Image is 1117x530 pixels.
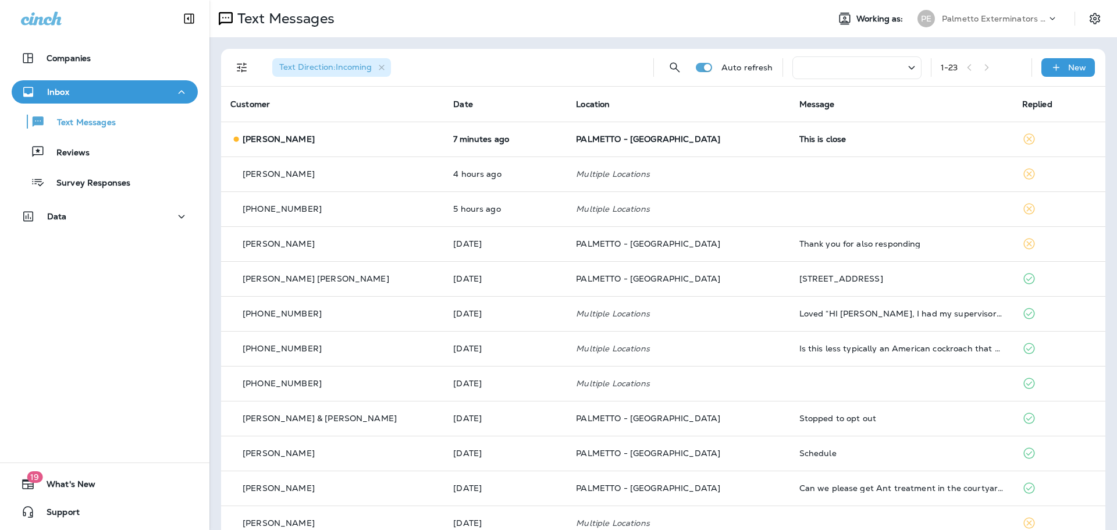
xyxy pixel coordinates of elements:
[576,379,780,388] p: Multiple Locations
[35,479,95,493] span: What's New
[942,14,1047,23] p: Palmetto Exterminators LLC
[799,274,1004,283] div: 1078 Glenshaw St. North Charleston, SC 29405
[47,54,91,63] p: Companies
[45,178,130,189] p: Survey Responses
[576,239,720,249] span: PALMETTO - [GEOGRAPHIC_DATA]
[243,134,315,144] p: [PERSON_NAME]
[576,134,720,144] span: PALMETTO - [GEOGRAPHIC_DATA]
[799,449,1004,458] div: Schedule
[45,118,116,129] p: Text Messages
[230,99,270,109] span: Customer
[799,239,1004,248] div: Thank you for also responding
[576,518,780,528] p: Multiple Locations
[279,62,372,72] span: Text Direction : Incoming
[272,58,391,77] div: Text Direction:Incoming
[12,80,198,104] button: Inbox
[576,204,780,214] p: Multiple Locations
[233,10,335,27] p: Text Messages
[243,274,389,283] p: [PERSON_NAME] [PERSON_NAME]
[243,518,315,528] p: [PERSON_NAME]
[12,170,198,194] button: Survey Responses
[1084,8,1105,29] button: Settings
[721,63,773,72] p: Auto refresh
[243,483,315,493] p: [PERSON_NAME]
[576,413,720,424] span: PALMETTO - [GEOGRAPHIC_DATA]
[941,63,958,72] div: 1 - 23
[799,483,1004,493] div: Can we please get Ant treatment in the courtyard on your next visit?
[453,379,557,388] p: Sep 26, 2025 08:58 AM
[453,204,557,214] p: Sep 30, 2025 09:55 AM
[917,10,935,27] div: PE
[243,344,322,353] p: [PHONE_NUMBER]
[453,134,557,144] p: Sep 30, 2025 03:12 PM
[12,205,198,228] button: Data
[453,239,557,248] p: Sep 29, 2025 02:26 PM
[243,204,322,214] p: [PHONE_NUMBER]
[576,483,720,493] span: PALMETTO - [GEOGRAPHIC_DATA]
[45,148,90,159] p: Reviews
[243,169,315,179] p: [PERSON_NAME]
[799,99,835,109] span: Message
[453,309,557,318] p: Sep 26, 2025 03:53 PM
[576,344,780,353] p: Multiple Locations
[12,47,198,70] button: Companies
[453,483,557,493] p: Sep 25, 2025 02:57 PM
[12,472,198,496] button: 19What's New
[453,449,557,458] p: Sep 25, 2025 05:20 PM
[453,169,557,179] p: Sep 30, 2025 10:30 AM
[453,414,557,423] p: Sep 25, 2025 05:58 PM
[663,56,686,79] button: Search Messages
[243,379,322,388] p: [PHONE_NUMBER]
[1022,99,1052,109] span: Replied
[453,518,557,528] p: Sep 25, 2025 02:05 PM
[47,212,67,221] p: Data
[799,134,1004,144] div: This is close
[12,140,198,164] button: Reviews
[453,344,557,353] p: Sep 26, 2025 12:01 PM
[230,56,254,79] button: Filters
[243,414,397,423] p: [PERSON_NAME] & [PERSON_NAME]
[576,273,720,284] span: PALMETTO - [GEOGRAPHIC_DATA]
[243,449,315,458] p: [PERSON_NAME]
[453,274,557,283] p: Sep 26, 2025 04:32 PM
[453,99,473,109] span: Date
[243,309,322,318] p: [PHONE_NUMBER]
[576,99,610,109] span: Location
[576,309,780,318] p: Multiple Locations
[12,109,198,134] button: Text Messages
[799,414,1004,423] div: Stopped to opt out
[12,500,198,524] button: Support
[243,239,315,248] p: [PERSON_NAME]
[27,471,42,483] span: 19
[799,344,1004,353] div: Is this less typically an American cockroach that would suddenly appear on my table could it have...
[576,448,720,458] span: PALMETTO - [GEOGRAPHIC_DATA]
[47,87,69,97] p: Inbox
[1068,63,1086,72] p: New
[576,169,780,179] p: Multiple Locations
[35,507,80,521] span: Support
[799,309,1004,318] div: Loved “HI Lindsay, I had my supervisor look at your photo and it does appear to be an american co...
[856,14,906,24] span: Working as:
[173,7,205,30] button: Collapse Sidebar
